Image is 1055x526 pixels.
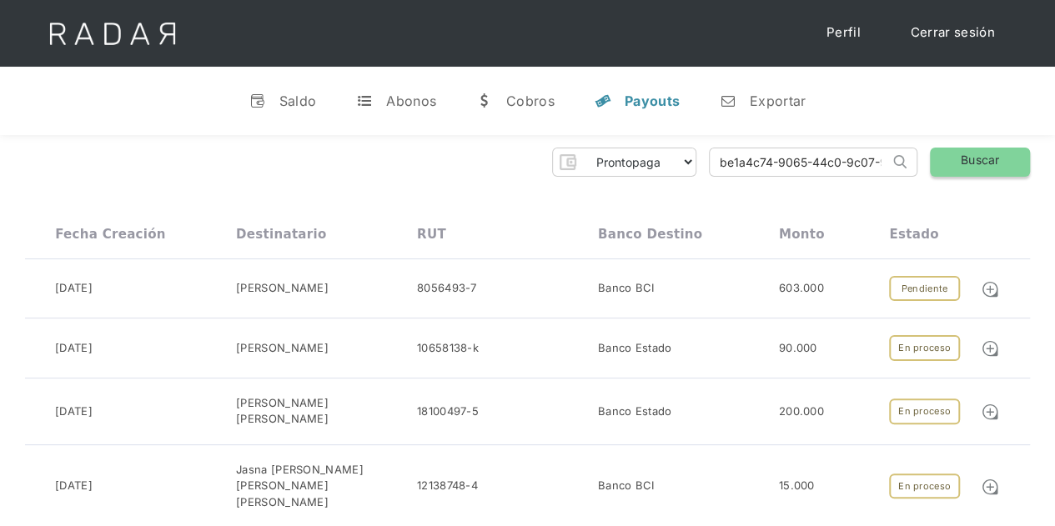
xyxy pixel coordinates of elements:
[710,148,889,176] input: Busca por ID
[236,395,417,428] div: [PERSON_NAME] [PERSON_NAME]
[595,93,611,109] div: y
[417,478,478,494] div: 12138748-4
[552,148,696,177] form: Form
[598,478,655,494] div: Banco BCI
[386,93,436,109] div: Abonos
[55,478,93,494] div: [DATE]
[236,280,329,297] div: [PERSON_NAME]
[598,227,702,242] div: Banco destino
[236,340,329,357] div: [PERSON_NAME]
[55,280,93,297] div: [DATE]
[889,276,959,302] div: Pendiente
[981,403,999,421] img: Detalle
[506,93,555,109] div: Cobros
[279,93,317,109] div: Saldo
[981,339,999,358] img: Detalle
[981,478,999,496] img: Detalle
[598,403,672,420] div: Banco Estado
[779,403,824,420] div: 200.000
[779,227,825,242] div: Monto
[779,340,817,357] div: 90.000
[417,280,477,297] div: 8056493-7
[889,227,938,242] div: Estado
[417,340,479,357] div: 10658138-k
[810,17,877,49] a: Perfil
[981,280,999,298] img: Detalle
[598,280,655,297] div: Banco BCI
[889,473,959,499] div: En proceso
[55,403,93,420] div: [DATE]
[889,335,959,361] div: En proceso
[356,93,373,109] div: t
[417,403,479,420] div: 18100497-5
[720,93,736,109] div: n
[55,227,166,242] div: Fecha creación
[417,227,446,242] div: RUT
[750,93,806,109] div: Exportar
[779,280,824,297] div: 603.000
[779,478,815,494] div: 15.000
[55,340,93,357] div: [DATE]
[889,398,959,424] div: En proceso
[236,462,417,511] div: Jasna [PERSON_NAME] [PERSON_NAME] [PERSON_NAME]
[249,93,266,109] div: v
[930,148,1030,177] a: Buscar
[476,93,493,109] div: w
[236,227,326,242] div: Destinatario
[625,93,680,109] div: Payouts
[598,340,672,357] div: Banco Estado
[894,17,1012,49] a: Cerrar sesión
